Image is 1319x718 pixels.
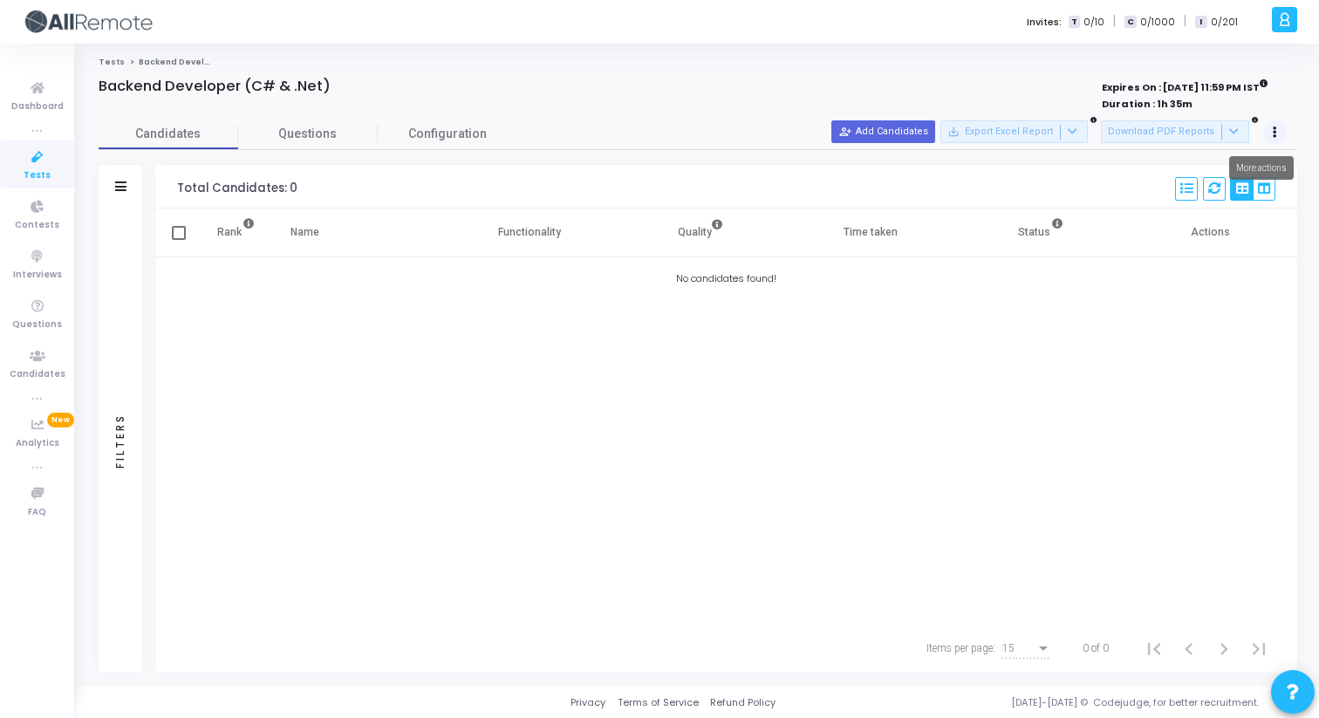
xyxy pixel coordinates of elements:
[831,120,935,143] button: Add Candidates
[1083,640,1109,656] div: 0 of 0
[199,209,273,257] th: Rank
[947,126,960,138] mat-icon: save_alt
[618,695,699,710] a: Terms of Service
[956,209,1127,257] th: Status
[1241,631,1276,666] button: Last page
[155,271,1297,286] div: No candidates found!
[1027,15,1062,30] label: Invites:
[839,126,851,138] mat-icon: person_add_alt
[776,695,1297,710] div: [DATE]-[DATE] © Codejudge, for better recruitment.
[99,125,238,143] span: Candidates
[10,367,65,382] span: Candidates
[1172,631,1206,666] button: Previous page
[1083,15,1104,30] span: 0/10
[1137,631,1172,666] button: First page
[177,181,297,195] div: Total Candidates: 0
[1002,642,1015,654] span: 15
[571,695,605,710] a: Privacy
[1229,156,1294,180] div: More actions
[926,640,995,656] div: Items per page:
[1195,16,1206,29] span: I
[15,218,59,233] span: Contests
[11,99,64,114] span: Dashboard
[16,436,59,451] span: Analytics
[238,125,378,143] span: Questions
[1140,15,1175,30] span: 0/1000
[1002,643,1051,655] mat-select: Items per page:
[13,268,62,283] span: Interviews
[113,345,128,537] div: Filters
[1184,12,1186,31] span: |
[1126,209,1297,257] th: Actions
[47,413,74,427] span: New
[1124,16,1136,29] span: C
[99,57,1297,68] nav: breadcrumb
[710,695,776,710] a: Refund Policy
[1206,631,1241,666] button: Next page
[408,125,487,143] span: Configuration
[444,209,615,257] th: Functionality
[12,318,62,332] span: Questions
[290,222,319,242] div: Name
[1069,16,1080,29] span: T
[1102,76,1268,95] strong: Expires On : [DATE] 11:59 PM IST
[844,222,898,242] div: Time taken
[940,120,1088,143] button: Export Excel Report
[1102,97,1193,111] strong: Duration : 1h 35m
[1211,15,1238,30] span: 0/201
[22,4,153,39] img: logo
[99,57,125,67] a: Tests
[615,209,786,257] th: Quality
[24,168,51,183] span: Tests
[139,57,277,67] span: Backend Developer (C# & .Net)
[99,78,331,95] h4: Backend Developer (C# & .Net)
[28,505,46,520] span: FAQ
[1101,120,1249,143] button: Download PDF Reports
[1113,12,1116,31] span: |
